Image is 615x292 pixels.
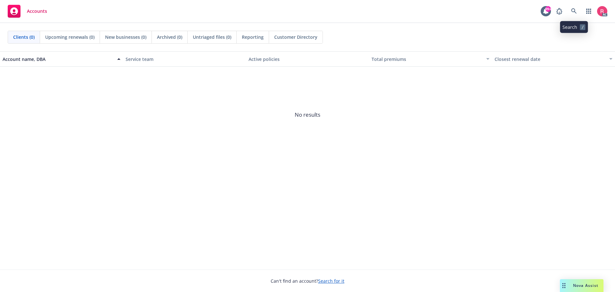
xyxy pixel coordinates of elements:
[568,5,580,18] a: Search
[13,34,35,40] span: Clients (0)
[560,279,568,292] div: Drag to move
[495,56,605,63] div: Closest renewal date
[271,278,344,284] span: Can't find an account?
[318,278,344,284] a: Search for it
[27,9,47,14] span: Accounts
[45,34,94,40] span: Upcoming renewals (0)
[553,5,566,18] a: Report a Bug
[3,56,113,63] div: Account name, DBA
[157,34,182,40] span: Archived (0)
[582,5,595,18] a: Switch app
[274,34,317,40] span: Customer Directory
[560,279,603,292] button: Nova Assist
[573,283,598,288] span: Nova Assist
[5,2,50,20] a: Accounts
[246,51,369,67] button: Active policies
[492,51,615,67] button: Closest renewal date
[249,56,366,63] div: Active policies
[597,6,607,16] img: photo
[193,34,231,40] span: Untriaged files (0)
[242,34,264,40] span: Reporting
[126,56,243,63] div: Service team
[372,56,482,63] div: Total premiums
[123,51,246,67] button: Service team
[105,34,146,40] span: New businesses (0)
[545,6,551,12] div: 99+
[369,51,492,67] button: Total premiums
